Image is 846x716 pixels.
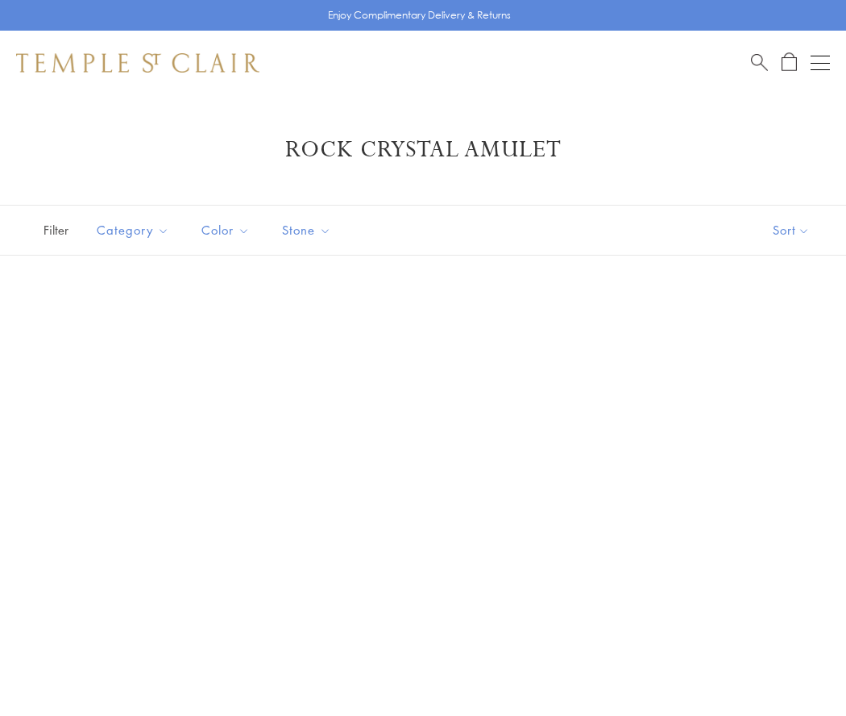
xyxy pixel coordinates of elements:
[85,212,181,248] button: Category
[40,135,806,164] h1: Rock Crystal Amulet
[274,220,343,240] span: Stone
[811,53,830,73] button: Open navigation
[751,52,768,73] a: Search
[270,212,343,248] button: Stone
[16,53,259,73] img: Temple St. Clair
[328,7,511,23] p: Enjoy Complimentary Delivery & Returns
[89,220,181,240] span: Category
[193,220,262,240] span: Color
[189,212,262,248] button: Color
[782,52,797,73] a: Open Shopping Bag
[736,206,846,255] button: Show sort by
